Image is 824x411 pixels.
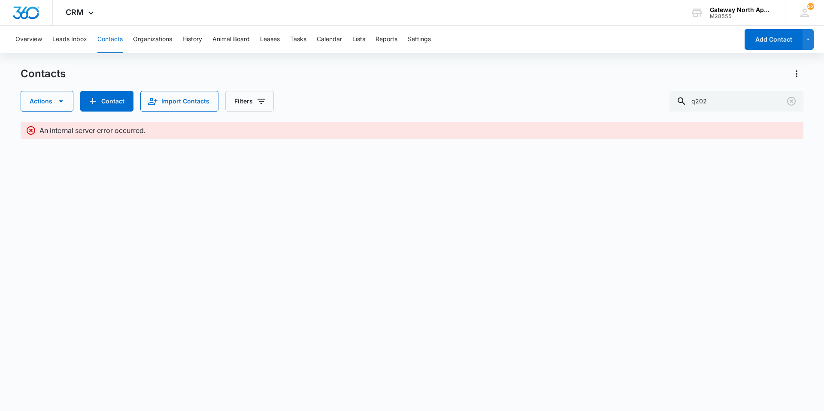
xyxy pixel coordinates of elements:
[785,94,798,108] button: Clear
[260,26,280,53] button: Leases
[376,26,397,53] button: Reports
[669,91,803,112] input: Search Contacts
[290,26,306,53] button: Tasks
[225,91,274,112] button: Filters
[97,26,123,53] button: Contacts
[140,91,218,112] button: Import Contacts
[710,6,772,13] div: account name
[408,26,431,53] button: Settings
[790,67,803,81] button: Actions
[66,8,84,17] span: CRM
[807,3,814,10] span: 52
[317,26,342,53] button: Calendar
[21,91,73,112] button: Actions
[52,26,87,53] button: Leads Inbox
[133,26,172,53] button: Organizations
[352,26,365,53] button: Lists
[745,29,803,50] button: Add Contact
[21,67,66,80] h1: Contacts
[80,91,133,112] button: Add Contact
[39,125,145,136] p: An internal server error occurred.
[807,3,814,10] div: notifications count
[15,26,42,53] button: Overview
[212,26,250,53] button: Animal Board
[710,13,772,19] div: account id
[182,26,202,53] button: History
